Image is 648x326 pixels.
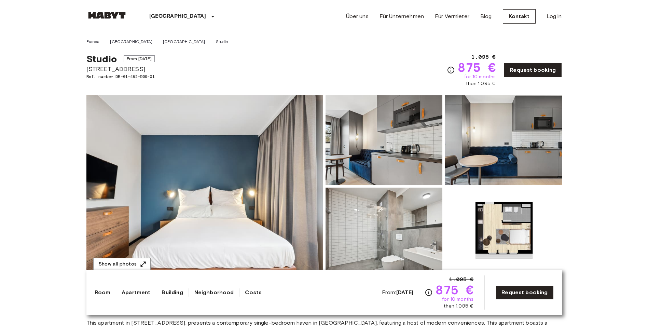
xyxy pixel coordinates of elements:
span: 875 € [436,284,473,296]
a: Costs [245,288,262,297]
span: 1.095 € [449,275,473,284]
a: Apartment [122,288,150,297]
a: Building [162,288,183,297]
span: 875 € [458,61,496,73]
img: Picture of unit DE-01-482-509-01 [445,188,562,277]
span: for 10 months [464,73,496,80]
span: [STREET_ADDRESS] [86,65,155,73]
a: Kontakt [503,9,536,24]
a: [GEOGRAPHIC_DATA] [110,39,152,45]
a: Für Vermieter [435,12,469,21]
a: Studio [216,39,228,45]
span: 1.095 € [471,53,496,61]
img: Picture of unit DE-01-482-509-01 [445,95,562,185]
a: Request booking [496,285,553,300]
span: then 1.095 € [444,303,473,310]
a: [GEOGRAPHIC_DATA] [163,39,205,45]
a: Blog [480,12,492,21]
svg: Check cost overview for full price breakdown. Please note that discounts apply to new joiners onl... [447,66,455,74]
span: then 1.095 € [466,80,496,87]
button: Show all photos [93,258,151,271]
span: Ref. number DE-01-482-509-01 [86,73,155,80]
img: Habyt [86,12,127,19]
b: [DATE] [396,289,414,296]
a: Log in [547,12,562,21]
p: [GEOGRAPHIC_DATA] [149,12,206,21]
a: Für Unternehmen [380,12,424,21]
a: Request booking [504,63,562,77]
span: From: [382,289,414,296]
img: Picture of unit DE-01-482-509-01 [326,95,442,185]
span: From [DATE] [124,55,155,62]
svg: Check cost overview for full price breakdown. Please note that discounts apply to new joiners onl... [425,288,433,297]
span: for 10 months [442,296,473,303]
a: Neighborhood [194,288,234,297]
span: Studio [86,53,117,65]
a: Europa [86,39,100,45]
a: Über uns [346,12,369,21]
img: Marketing picture of unit DE-01-482-509-01 [86,95,323,277]
a: Room [95,288,111,297]
img: Picture of unit DE-01-482-509-01 [326,188,442,277]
